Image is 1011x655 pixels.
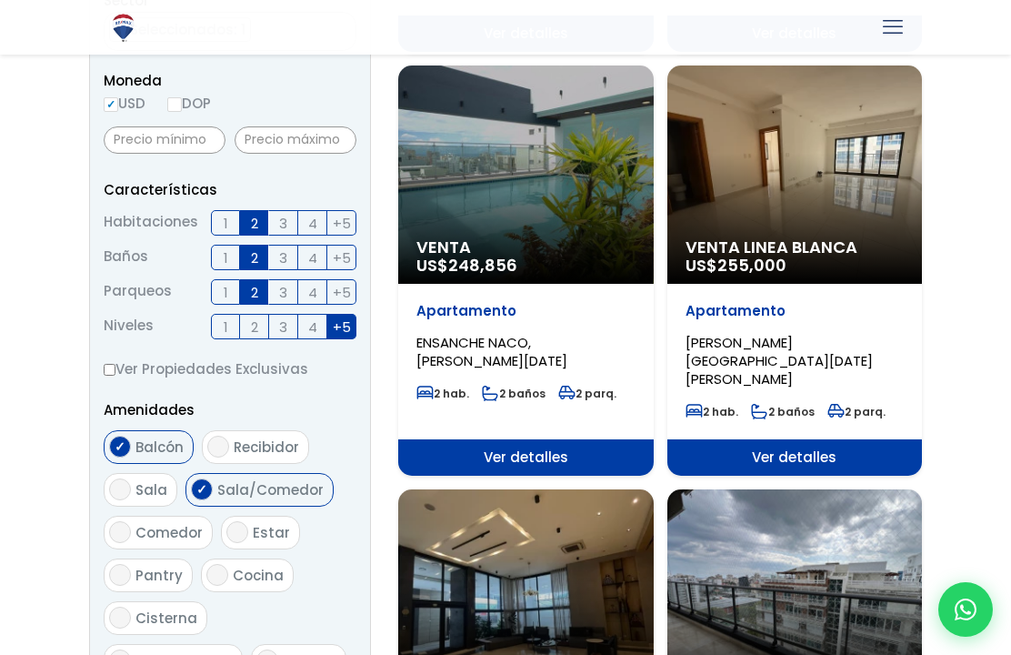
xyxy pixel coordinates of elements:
p: Características [104,178,356,201]
span: 4 [308,281,317,304]
span: Parqueos [104,279,172,305]
p: Amenidades [104,398,356,421]
input: Ver Propiedades Exclusivas [104,364,115,376]
span: 2 baños [482,386,546,401]
span: +5 [333,281,351,304]
span: 1 [224,212,228,235]
span: Venta [416,238,636,257]
span: 1 [224,281,228,304]
span: +5 [333,316,351,338]
span: 2 [251,316,258,338]
span: 2 baños [751,404,815,419]
label: Ver Propiedades Exclusivas [104,358,356,380]
span: 255,000 [717,254,786,277]
span: 2 [251,212,258,235]
input: Precio mínimo [104,126,225,154]
span: ENSANCHE NACO, [PERSON_NAME][DATE] [416,333,567,370]
a: mobile menu [877,12,908,43]
span: 4 [308,212,317,235]
span: 2 parq. [558,386,616,401]
span: US$ [686,254,786,277]
span: Pantry [135,566,183,585]
a: Venta US$248,856 Apartamento ENSANCHE NACO, [PERSON_NAME][DATE] 2 hab. 2 baños 2 parq. Ver detalles [398,65,654,476]
input: Recibidor [207,436,229,458]
input: Sala [109,479,131,500]
span: +5 [333,212,351,235]
span: US$ [416,254,517,277]
span: 3 [279,247,287,269]
span: 2 parq. [827,404,886,419]
input: Precio máximo [235,126,356,154]
span: Habitaciones [104,210,198,236]
label: DOP [167,92,211,115]
input: Cocina [206,564,228,586]
span: 1 [224,316,228,338]
input: Balcón [109,436,131,458]
input: Estar [226,521,248,543]
span: Ver detalles [398,439,654,476]
p: Apartamento [416,302,636,320]
span: 2 [251,281,258,304]
span: 3 [279,316,287,338]
span: 248,856 [448,254,517,277]
input: Sala/Comedor [191,479,213,500]
span: Cisterna [135,609,197,628]
span: Sala [135,480,167,499]
span: +5 [333,247,351,269]
span: Baños [104,245,148,270]
span: [PERSON_NAME][GEOGRAPHIC_DATA][DATE][PERSON_NAME] [686,333,873,388]
input: DOP [167,97,182,112]
p: Apartamento [686,302,905,320]
span: Niveles [104,314,154,339]
input: USD [104,97,118,112]
span: Ver detalles [667,439,923,476]
span: 4 [308,247,317,269]
span: 1 [224,247,228,269]
a: Venta Linea Blanca US$255,000 Apartamento [PERSON_NAME][GEOGRAPHIC_DATA][DATE][PERSON_NAME] 2 hab... [667,65,923,476]
span: 3 [279,212,287,235]
label: USD [104,92,145,115]
span: 2 hab. [686,404,738,419]
span: 4 [308,316,317,338]
span: Estar [253,523,290,542]
input: Cisterna [109,607,131,629]
span: 2 [251,247,258,269]
span: Venta Linea Blanca [686,238,905,257]
span: Comedor [135,523,203,542]
span: 2 hab. [416,386,469,401]
span: Balcón [135,438,184,457]
span: Cocina [233,566,284,585]
span: 3 [279,281,287,304]
span: Moneda [104,69,356,92]
span: Recibidor [234,438,299,457]
input: Comedor [109,521,131,543]
img: Logo de REMAX [107,12,139,44]
span: Sala/Comedor [217,480,324,499]
input: Pantry [109,564,131,586]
